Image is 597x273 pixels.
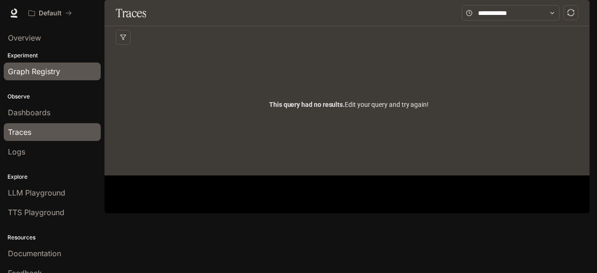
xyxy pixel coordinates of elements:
[39,9,62,17] p: Default
[24,4,76,22] button: All workspaces
[269,101,345,108] span: This query had no results.
[567,9,575,16] span: sync
[116,4,146,22] h1: Traces
[269,99,429,110] span: Edit your query and try again!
